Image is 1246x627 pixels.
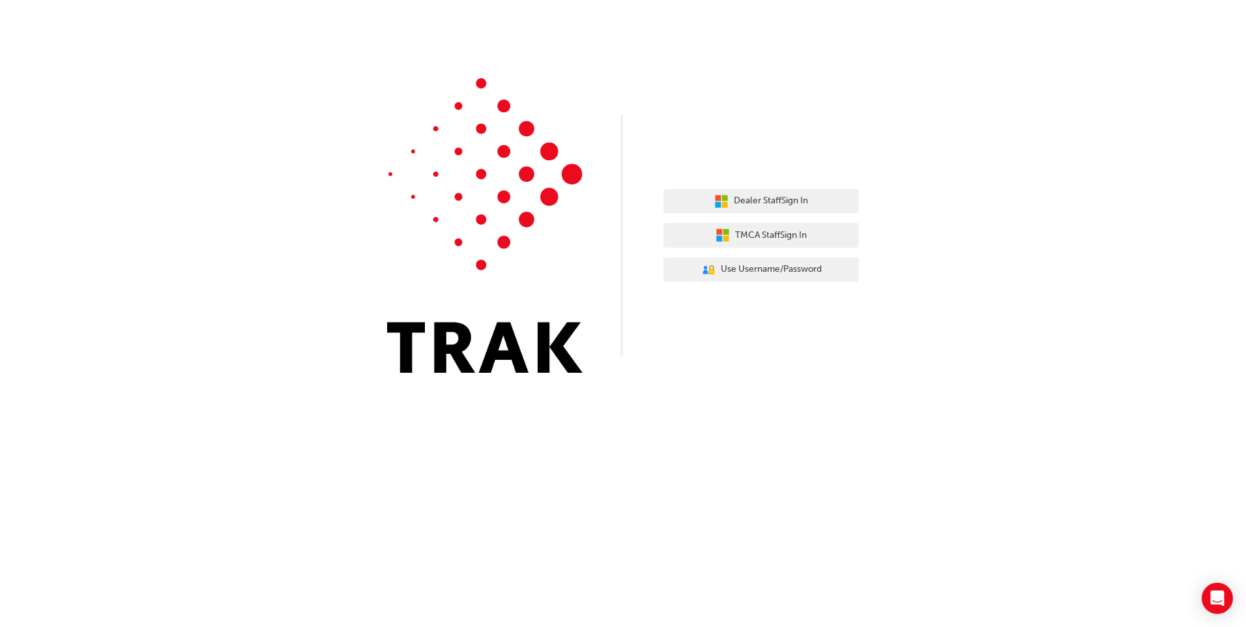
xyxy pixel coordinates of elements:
span: Dealer Staff Sign In [734,194,808,209]
div: Open Intercom Messenger [1202,583,1233,614]
span: TMCA Staff Sign In [735,228,807,243]
button: Use Username/Password [663,257,859,282]
button: Dealer StaffSign In [663,189,859,214]
span: Use Username/Password [721,262,822,277]
img: Trak [387,78,583,373]
button: TMCA StaffSign In [663,223,859,248]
